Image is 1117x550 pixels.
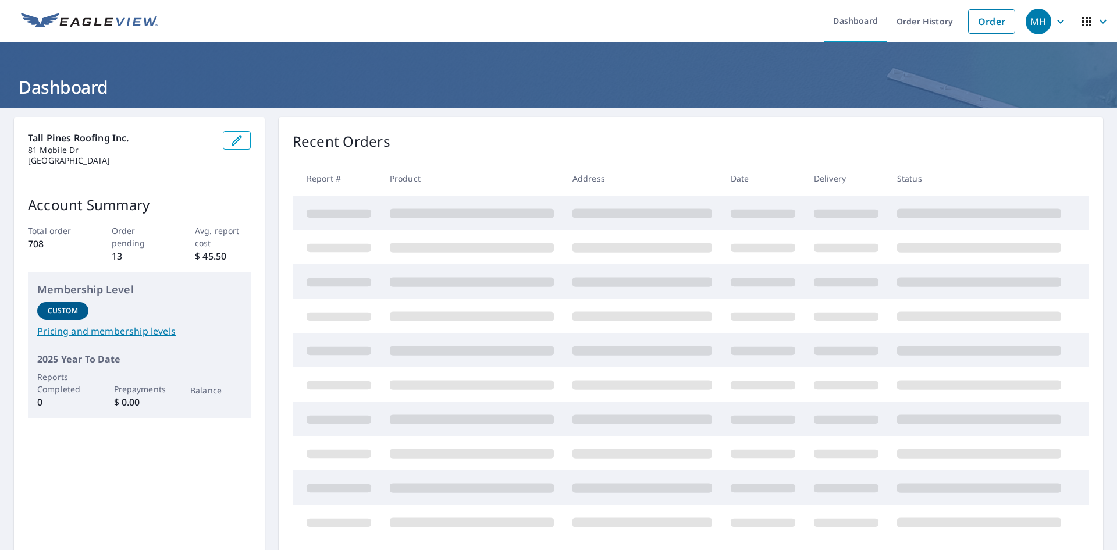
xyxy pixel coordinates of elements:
[37,324,241,338] a: Pricing and membership levels
[37,395,88,409] p: 0
[805,161,888,196] th: Delivery
[28,155,214,166] p: [GEOGRAPHIC_DATA]
[28,194,251,215] p: Account Summary
[380,161,563,196] th: Product
[563,161,721,196] th: Address
[968,9,1015,34] a: Order
[37,352,241,366] p: 2025 Year To Date
[190,384,241,396] p: Balance
[721,161,805,196] th: Date
[195,225,251,249] p: Avg. report cost
[28,237,84,251] p: 708
[195,249,251,263] p: $ 45.50
[28,145,214,155] p: 81 Mobile Dr
[28,131,214,145] p: Tall Pines Roofing Inc.
[112,225,168,249] p: Order pending
[21,13,158,30] img: EV Logo
[37,371,88,395] p: Reports Completed
[14,75,1103,99] h1: Dashboard
[293,161,380,196] th: Report #
[37,282,241,297] p: Membership Level
[1026,9,1051,34] div: MH
[293,131,390,152] p: Recent Orders
[112,249,168,263] p: 13
[48,306,78,316] p: Custom
[114,383,165,395] p: Prepayments
[888,161,1070,196] th: Status
[28,225,84,237] p: Total order
[114,395,165,409] p: $ 0.00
